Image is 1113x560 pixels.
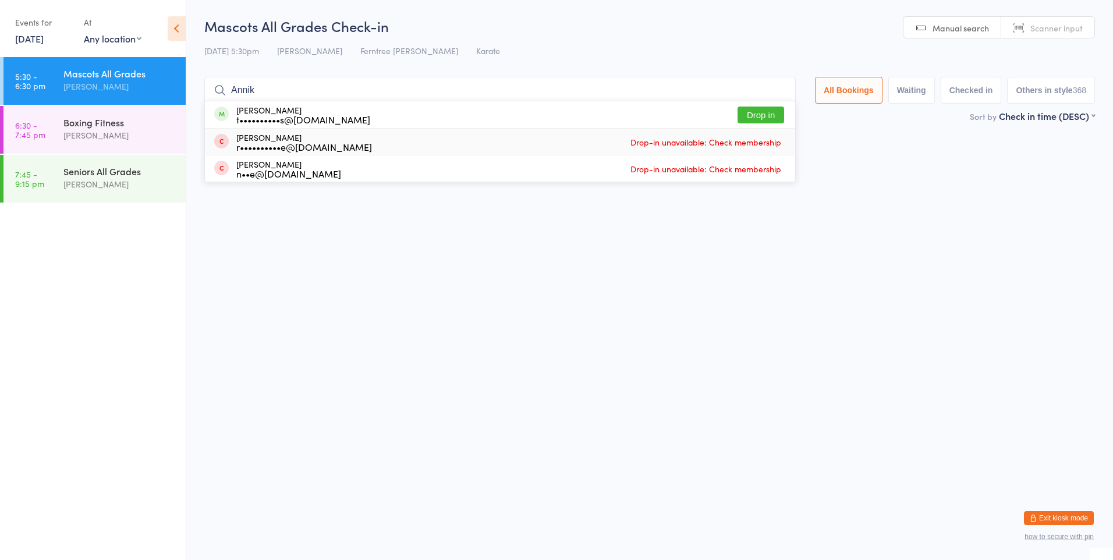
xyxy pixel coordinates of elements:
[3,57,186,105] a: 5:30 -6:30 pmMascots All Grades[PERSON_NAME]
[236,105,370,124] div: [PERSON_NAME]
[63,116,176,129] div: Boxing Fitness
[738,107,784,123] button: Drop in
[1024,511,1094,525] button: Exit kiosk mode
[236,160,341,178] div: [PERSON_NAME]
[15,32,44,45] a: [DATE]
[204,16,1095,36] h2: Mascots All Grades Check-in
[15,72,45,90] time: 5:30 - 6:30 pm
[15,169,44,188] time: 7:45 - 9:15 pm
[204,45,259,56] span: [DATE] 5:30pm
[628,133,784,151] span: Drop-in unavailable: Check membership
[236,115,370,124] div: t••••••••••s@[DOMAIN_NAME]
[999,109,1095,122] div: Check in time (DESC)
[3,106,186,154] a: 6:30 -7:45 pmBoxing Fitness[PERSON_NAME]
[84,13,141,32] div: At
[1030,22,1083,34] span: Scanner input
[941,77,1002,104] button: Checked in
[84,32,141,45] div: Any location
[15,13,72,32] div: Events for
[1073,86,1086,95] div: 368
[63,67,176,80] div: Mascots All Grades
[628,160,784,178] span: Drop-in unavailable: Check membership
[815,77,882,104] button: All Bookings
[63,178,176,191] div: [PERSON_NAME]
[888,77,935,104] button: Waiting
[277,45,342,56] span: [PERSON_NAME]
[236,169,341,178] div: n••e@[DOMAIN_NAME]
[1007,77,1095,104] button: Others in style368
[15,120,45,139] time: 6:30 - 7:45 pm
[3,155,186,203] a: 7:45 -9:15 pmSeniors All Grades[PERSON_NAME]
[970,111,997,122] label: Sort by
[360,45,458,56] span: Ferntree [PERSON_NAME]
[236,142,372,151] div: r••••••••••e@[DOMAIN_NAME]
[204,77,796,104] input: Search
[476,45,500,56] span: Karate
[1025,533,1094,541] button: how to secure with pin
[63,129,176,142] div: [PERSON_NAME]
[63,80,176,93] div: [PERSON_NAME]
[933,22,989,34] span: Manual search
[236,133,372,151] div: [PERSON_NAME]
[63,165,176,178] div: Seniors All Grades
